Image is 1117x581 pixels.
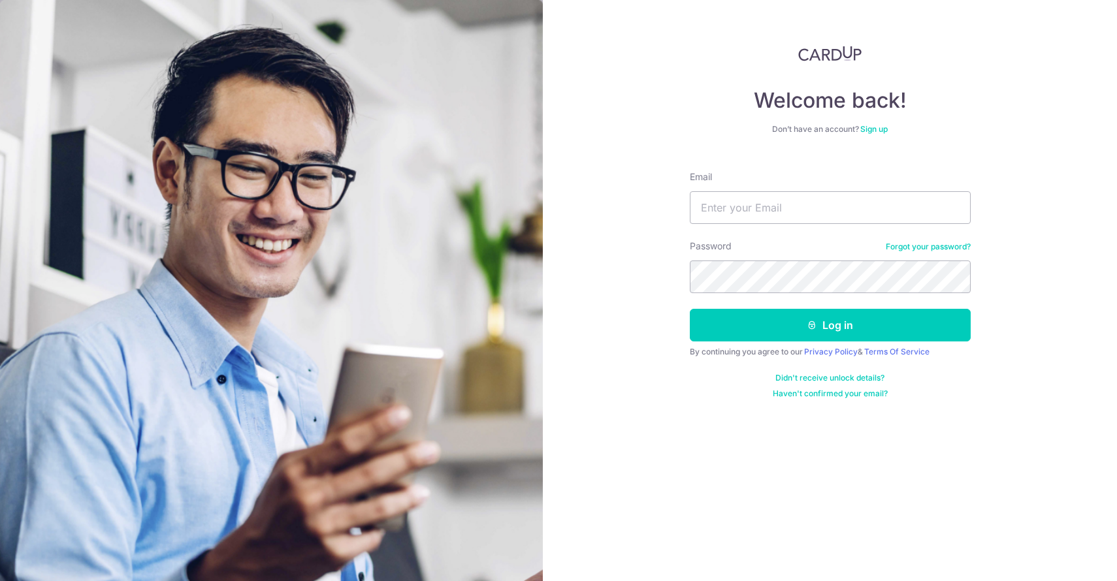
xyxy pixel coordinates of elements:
[690,87,971,114] h4: Welcome back!
[690,191,971,224] input: Enter your Email
[798,46,862,61] img: CardUp Logo
[690,170,712,183] label: Email
[690,240,732,253] label: Password
[864,347,930,356] a: Terms Of Service
[773,388,888,399] a: Haven't confirmed your email?
[804,347,858,356] a: Privacy Policy
[690,347,971,357] div: By continuing you agree to our &
[690,309,971,341] button: Log in
[775,373,884,383] a: Didn't receive unlock details?
[860,124,888,134] a: Sign up
[886,242,971,252] a: Forgot your password?
[690,124,971,134] div: Don’t have an account?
